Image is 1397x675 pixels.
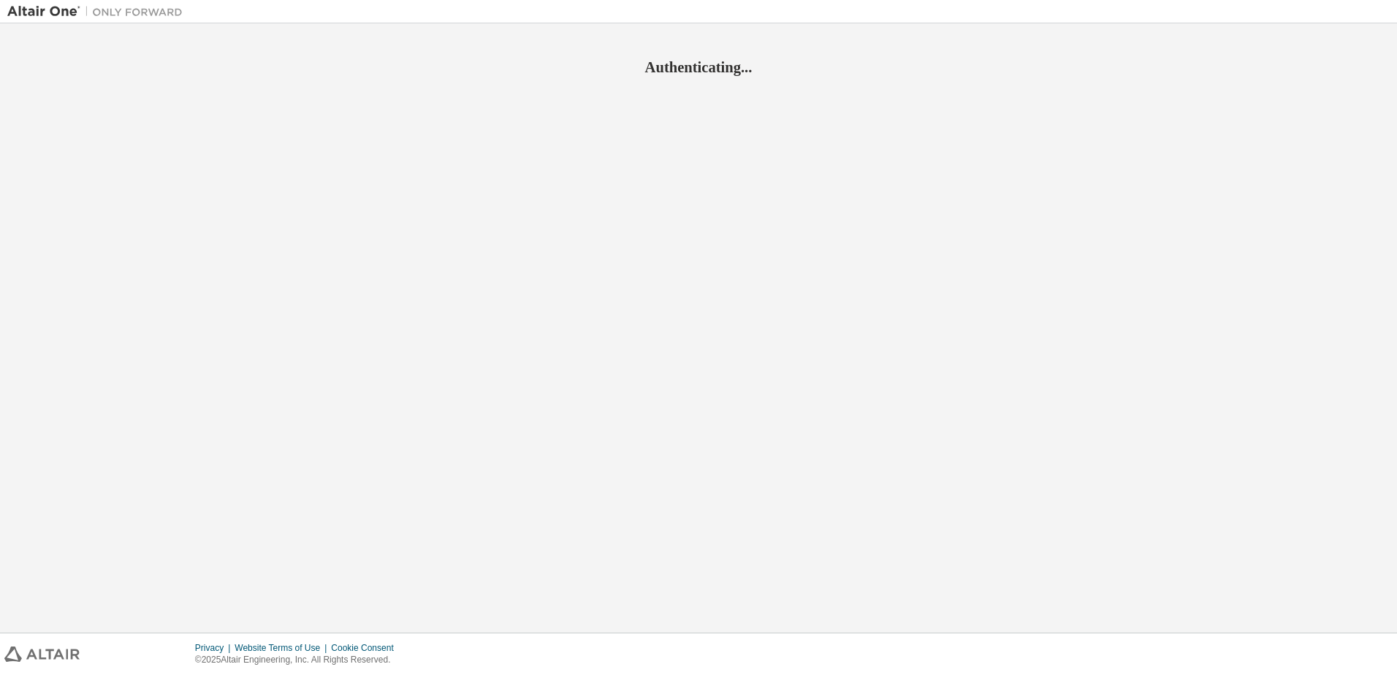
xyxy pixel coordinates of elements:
[7,58,1390,77] h2: Authenticating...
[195,654,403,666] p: © 2025 Altair Engineering, Inc. All Rights Reserved.
[7,4,190,19] img: Altair One
[331,642,402,654] div: Cookie Consent
[195,642,235,654] div: Privacy
[235,642,331,654] div: Website Terms of Use
[4,647,80,662] img: altair_logo.svg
